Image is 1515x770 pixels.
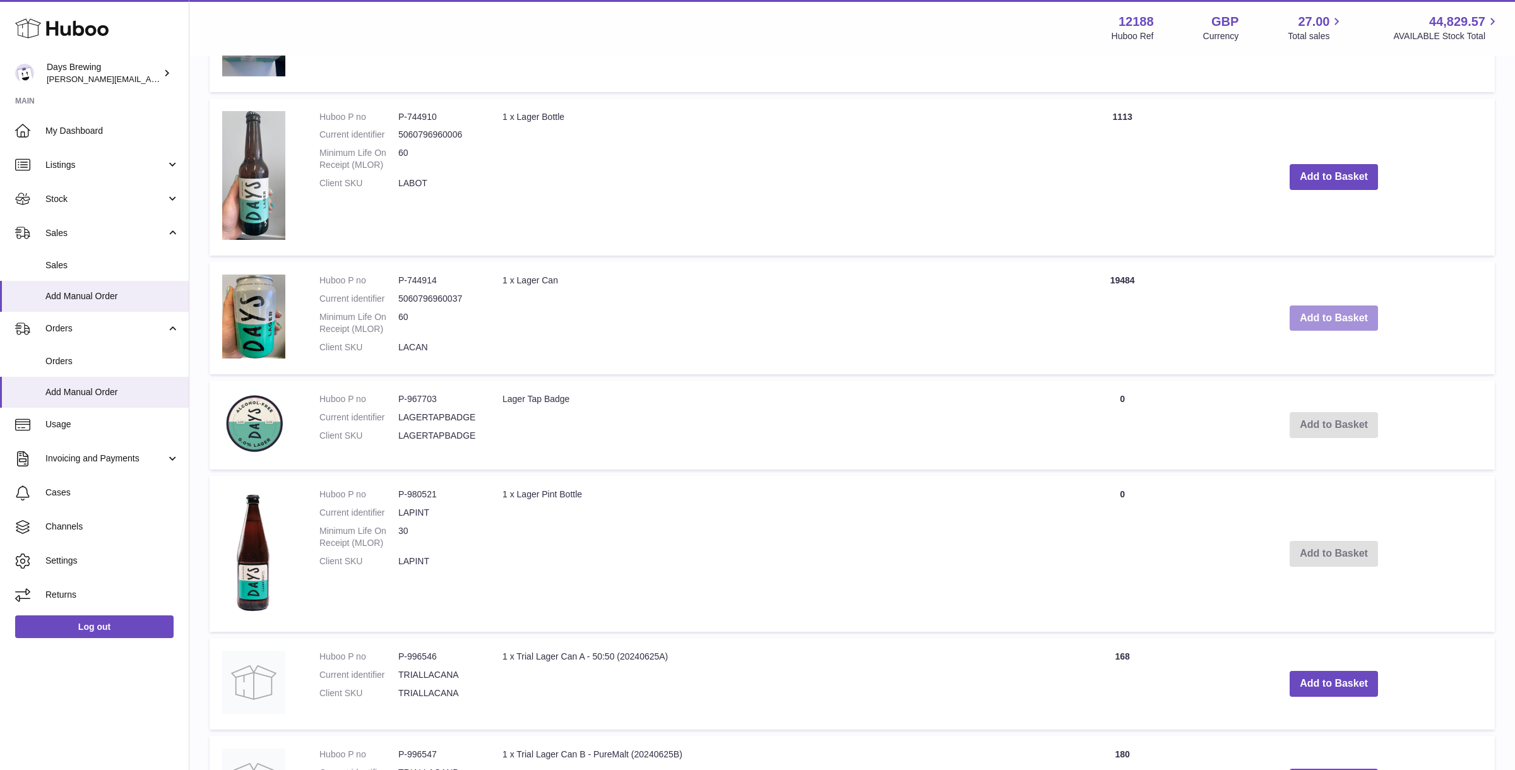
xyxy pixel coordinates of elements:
dd: P-967703 [398,393,477,405]
span: AVAILABLE Stock Total [1393,30,1500,42]
td: 1 x Lager Bottle [490,98,1072,256]
span: Orders [45,355,179,367]
dd: TRIALLACANA [398,687,477,699]
dt: Client SKU [319,430,398,442]
span: 44,829.57 [1429,13,1485,30]
dt: Client SKU [319,687,398,699]
div: Huboo Ref [1112,30,1154,42]
span: 27.00 [1298,13,1329,30]
dd: 5060796960006 [398,129,477,141]
span: Add Manual Order [45,386,179,398]
span: Channels [45,521,179,533]
dd: LABOT [398,177,477,189]
span: Add Manual Order [45,290,179,302]
dt: Minimum Life On Receipt (MLOR) [319,311,398,335]
span: My Dashboard [45,125,179,137]
dt: Huboo P no [319,651,398,663]
img: 1 x Lager Bottle [222,111,285,240]
td: 168 [1072,638,1173,730]
span: Usage [45,418,179,430]
dt: Current identifier [319,293,398,305]
dt: Huboo P no [319,275,398,287]
dd: 60 [398,147,477,171]
button: Add to Basket [1290,164,1378,190]
dd: LAGERTAPBADGE [398,412,477,423]
strong: GBP [1211,13,1239,30]
dd: 30 [398,525,477,549]
dd: P-744914 [398,275,477,287]
dd: TRIALLACANA [398,669,477,681]
td: 1113 [1072,98,1173,256]
dt: Minimum Life On Receipt (MLOR) [319,147,398,171]
span: Total sales [1288,30,1344,42]
div: Currency [1203,30,1239,42]
dd: LAPINT [398,555,477,567]
a: 44,829.57 AVAILABLE Stock Total [1393,13,1500,42]
td: Lager Tap Badge [490,381,1072,470]
img: 1 x Lager Pint Bottle [222,489,285,616]
td: 1 x Lager Pint Bottle [490,476,1072,632]
dt: Client SKU [319,555,398,567]
button: Add to Basket [1290,671,1378,697]
span: Sales [45,259,179,271]
a: Log out [15,615,174,638]
td: 0 [1072,381,1173,470]
td: 1 x Trial Lager Can A - 50:50 (20240625A) [490,638,1072,730]
button: Add to Basket [1290,305,1378,331]
dt: Current identifier [319,129,398,141]
strong: 12188 [1119,13,1154,30]
img: Lager Tap Badge [222,393,285,454]
dt: Huboo P no [319,749,398,761]
dt: Huboo P no [319,111,398,123]
span: Settings [45,555,179,567]
dd: P-996546 [398,651,477,663]
dd: LACAN [398,341,477,353]
span: Listings [45,159,166,171]
span: Invoicing and Payments [45,453,166,465]
dd: P-996547 [398,749,477,761]
img: 1 x Trial Lager Can A - 50:50 (20240625A) [222,651,285,714]
dd: 5060796960037 [398,293,477,305]
dt: Client SKU [319,177,398,189]
dt: Current identifier [319,507,398,519]
div: Days Brewing [47,61,160,85]
span: Stock [45,193,166,205]
img: 1 x Lager Can [222,275,285,358]
dt: Client SKU [319,341,398,353]
dt: Current identifier [319,412,398,423]
a: 27.00 Total sales [1288,13,1344,42]
dd: 60 [398,311,477,335]
dt: Huboo P no [319,393,398,405]
td: 0 [1072,476,1173,632]
span: Sales [45,227,166,239]
img: greg@daysbrewing.com [15,64,34,83]
span: Orders [45,323,166,335]
dt: Minimum Life On Receipt (MLOR) [319,525,398,549]
dd: LAGERTAPBADGE [398,430,477,442]
span: Cases [45,487,179,499]
dd: P-980521 [398,489,477,500]
span: Returns [45,589,179,601]
dt: Huboo P no [319,489,398,500]
td: 19484 [1072,262,1173,374]
td: 1 x Lager Can [490,262,1072,374]
dt: Current identifier [319,669,398,681]
dd: P-744910 [398,111,477,123]
span: [PERSON_NAME][EMAIL_ADDRESS][DOMAIN_NAME] [47,74,253,84]
dd: LAPINT [398,507,477,519]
